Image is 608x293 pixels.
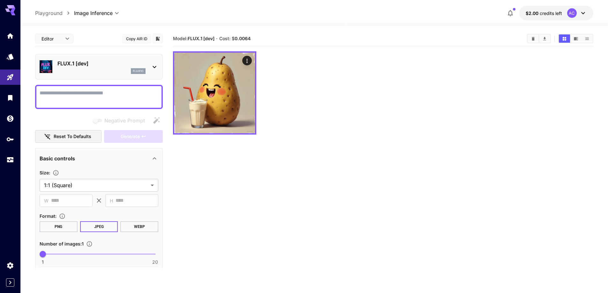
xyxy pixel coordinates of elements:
[104,117,145,124] span: Negative Prompt
[242,56,252,65] div: Actions
[6,114,14,122] div: Wallet
[582,34,593,43] button: Show media in list view
[35,130,101,143] button: Reset to defaults
[44,197,49,204] span: W
[42,259,44,265] span: 1
[526,10,562,17] div: $2.00
[528,34,539,43] button: Clear All
[6,53,14,61] div: Models
[152,259,158,265] span: 20
[40,170,50,175] span: Size :
[527,34,551,43] div: Clear AllDownload All
[6,156,14,164] div: Usage
[188,36,214,41] b: FLUX.1 [dev]
[92,116,150,124] span: Negative prompts are not compatible with the selected model.
[40,241,84,246] span: Number of images : 1
[120,221,158,232] button: WEBP
[57,60,146,67] p: FLUX.1 [dev]
[40,213,56,219] span: Format :
[6,32,14,40] div: Home
[219,36,251,41] span: Cost: $
[50,170,62,176] button: Adjust the dimensions of the generated image by specifying its width and height in pixels, or sel...
[567,8,577,18] div: AC
[559,34,570,43] button: Show media in grid view
[40,151,158,166] div: Basic controls
[74,9,113,17] span: Image Inference
[35,9,63,17] a: Playground
[133,69,144,73] p: flux1d
[6,94,14,102] div: Library
[174,53,255,133] img: 9k=
[84,241,95,247] button: Specify how many images to generate in a single request. Each image generation will be charged se...
[558,34,593,43] div: Show media in grid viewShow media in video viewShow media in list view
[526,11,540,16] span: $2.00
[6,135,14,143] div: API Keys
[173,36,214,41] span: Model:
[56,213,68,219] button: Choose the file format for the output image.
[122,34,151,43] button: Copy AIR ID
[6,261,14,269] div: Settings
[41,35,61,42] span: Editor
[6,73,14,81] div: Playground
[35,9,74,17] nav: breadcrumb
[519,6,593,20] button: $2.00AC
[44,181,148,189] span: 1:1 (Square)
[6,278,14,287] button: Expand sidebar
[540,11,562,16] span: credits left
[570,34,582,43] button: Show media in video view
[235,36,251,41] b: 0.0064
[539,34,550,43] button: Download All
[80,221,118,232] button: JPEG
[40,57,158,77] div: FLUX.1 [dev]flux1d
[216,35,218,42] p: ·
[110,197,113,204] span: H
[40,221,78,232] button: PNG
[155,35,161,42] button: Add to library
[40,155,75,162] p: Basic controls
